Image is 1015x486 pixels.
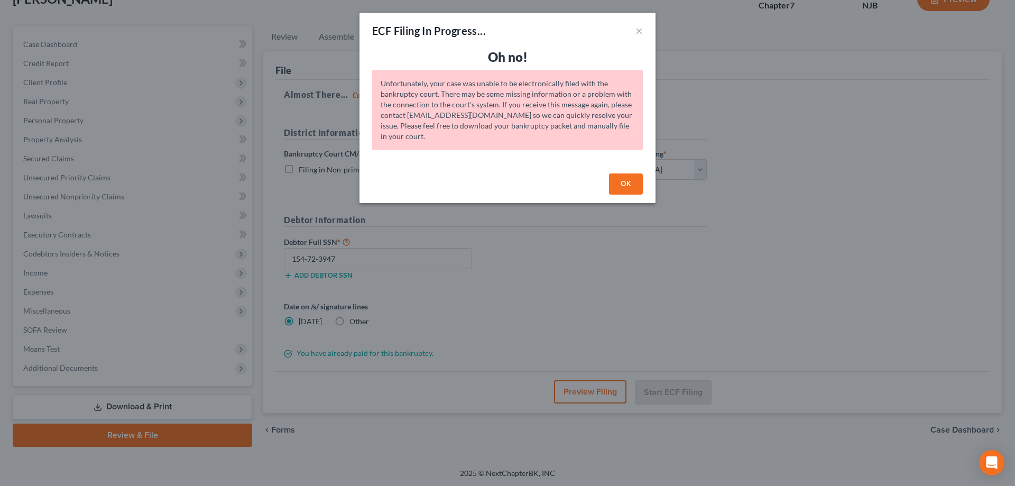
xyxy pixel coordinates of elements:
h3: Oh no! [372,49,643,66]
div: Open Intercom Messenger [979,450,1004,475]
button: × [635,24,643,37]
div: Unfortunately, your case was unable to be electronically filed with the bankruptcy court. There m... [372,70,643,150]
button: OK [609,173,643,195]
div: ECF Filing In Progress... [372,23,486,38]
